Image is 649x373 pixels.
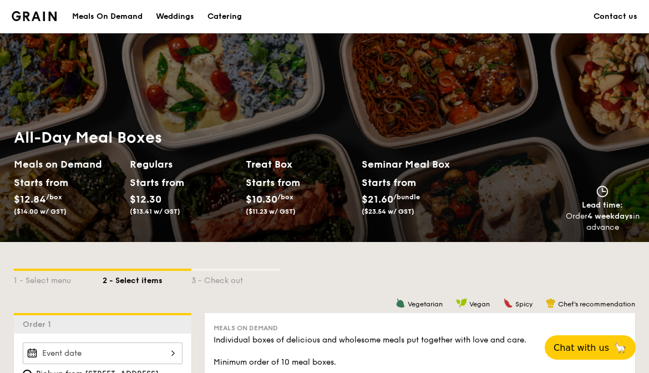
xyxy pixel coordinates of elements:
[14,174,63,191] div: Starts from
[246,193,277,205] span: $10.30
[23,342,182,364] input: Event date
[14,193,46,205] span: $12.84
[408,300,443,308] span: Vegetarian
[130,157,237,172] h2: Regulars
[469,300,490,308] span: Vegan
[396,298,405,308] img: icon-vegetarian.fe4039eb.svg
[277,193,293,201] span: /box
[14,271,103,286] div: 1 - Select menu
[503,298,513,308] img: icon-spicy.37a8142b.svg
[14,128,478,148] h1: All-Day Meal Boxes
[246,157,353,172] h2: Treat Box
[214,324,278,332] span: Meals on Demand
[554,342,609,353] span: Chat with us
[130,208,180,215] span: ($13.41 w/ GST)
[393,193,420,201] span: /bundle
[515,300,533,308] span: Spicy
[246,174,295,191] div: Starts from
[558,300,635,308] span: Chef's recommendation
[214,335,626,368] div: Individual boxes of delicious and wholesome meals put together with love and care. Minimum order ...
[362,157,478,172] h2: Seminar Meal Box
[14,208,67,215] span: ($14.00 w/ GST)
[362,208,414,215] span: ($23.54 w/ GST)
[103,271,191,286] div: 2 - Select items
[456,298,467,308] img: icon-vegan.f8ff3823.svg
[582,200,623,210] span: Lead time:
[23,320,55,329] span: Order 1
[565,211,640,233] div: Order in advance
[130,174,179,191] div: Starts from
[246,208,296,215] span: ($11.23 w/ GST)
[14,157,121,172] h2: Meals on Demand
[362,193,393,205] span: $21.60
[46,193,62,201] span: /box
[12,11,57,21] a: Logotype
[594,185,611,198] img: icon-clock.2db775ea.svg
[587,211,633,221] strong: 4 weekdays
[191,271,280,286] div: 3 - Check out
[613,341,627,354] span: 🦙
[362,174,415,191] div: Starts from
[12,11,57,21] img: Grain
[546,298,556,308] img: icon-chef-hat.a58ddaea.svg
[130,193,161,205] span: $12.30
[545,335,636,360] button: Chat with us🦙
